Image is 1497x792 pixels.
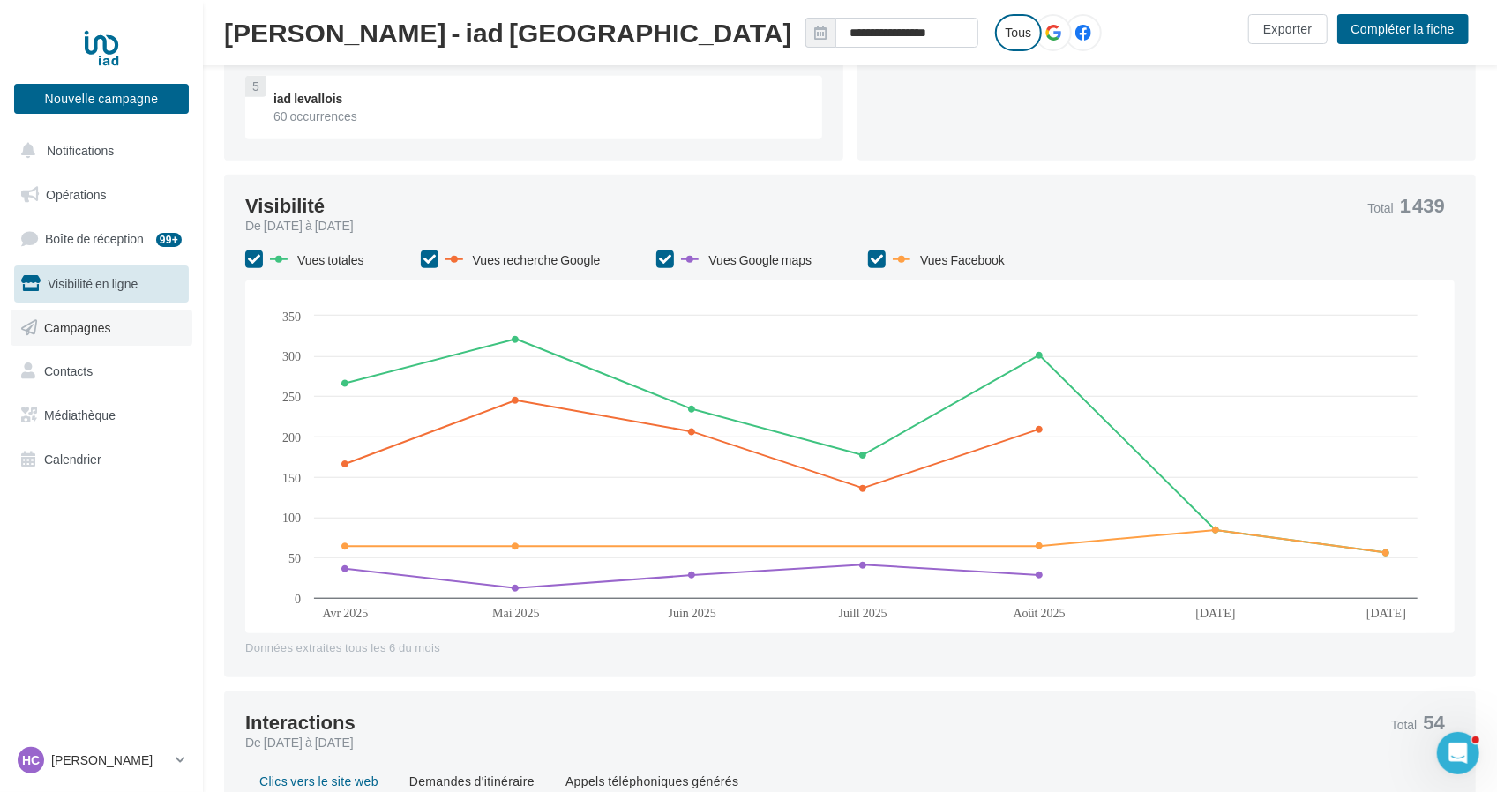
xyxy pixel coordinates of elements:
[11,220,192,258] a: Boîte de réception99+
[11,397,192,434] a: Médiathèque
[222,104,266,116] div: Mots-clés
[1337,14,1469,44] button: Compléter la fiche
[51,751,168,769] p: [PERSON_NAME]
[565,773,738,788] span: Appels téléphoniques générés
[44,363,93,378] span: Contacts
[282,510,301,525] text: 100
[11,132,185,169] button: Notifications
[669,605,716,620] text: Juin 2025
[44,407,116,422] span: Médiathèque
[1400,196,1445,215] span: 1 439
[44,319,111,334] span: Campagnes
[1424,713,1445,732] span: 54
[1437,732,1479,774] iframe: Intercom live chat
[245,713,356,732] div: Interactions
[46,46,199,60] div: Domaine: [DOMAIN_NAME]
[409,773,535,788] span: Demandes d'itinéraire
[282,470,301,485] text: 150
[73,102,87,116] img: tab_domain_overview_orange.svg
[295,591,301,606] text: 0
[1366,605,1406,620] text: [DATE]
[93,104,136,116] div: Domaine
[1014,605,1066,620] text: Août 2025
[288,550,301,565] text: 50
[11,310,192,347] a: Campagnes
[839,605,887,620] text: Juill 2025
[282,430,301,445] text: 200
[1196,605,1236,620] text: [DATE]
[282,309,301,324] text: 350
[245,217,1353,235] div: De [DATE] à [DATE]
[11,441,192,478] a: Calendrier
[1330,20,1476,35] a: Compléter la fiche
[47,143,114,158] span: Notifications
[995,14,1043,51] label: Tous
[11,265,192,303] a: Visibilité en ligne
[1367,202,1394,214] span: Total
[11,176,192,213] a: Opérations
[282,348,301,363] text: 300
[708,252,812,267] span: Vues Google maps
[245,196,325,215] div: Visibilité
[203,102,217,116] img: tab_keywords_by_traffic_grey.svg
[473,252,601,267] span: Vues recherche Google
[1391,719,1418,731] span: Total
[297,252,364,267] span: Vues totales
[48,276,138,291] span: Visibilité en ligne
[323,605,369,620] text: Avr 2025
[14,84,189,114] button: Nouvelle campagne
[282,389,301,404] text: 250
[46,187,106,202] span: Opérations
[28,28,42,42] img: logo_orange.svg
[492,605,540,620] text: Mai 2025
[245,734,1377,751] div: De [DATE] à [DATE]
[22,751,40,769] span: HC
[1248,14,1328,44] button: Exporter
[28,46,42,60] img: website_grey.svg
[156,233,182,247] div: 99+
[273,108,808,125] div: 60 occurrences
[49,28,86,42] div: v 4.0.25
[11,353,192,390] a: Contacts
[45,231,144,246] span: Boîte de réception
[224,19,792,45] span: [PERSON_NAME] - iad [GEOGRAPHIC_DATA]
[245,640,1455,656] div: Données extraites tous les 6 du mois
[245,76,266,97] div: 5
[44,452,101,467] span: Calendrier
[14,743,189,777] a: HC [PERSON_NAME]
[920,252,1005,267] span: Vues Facebook
[273,90,808,108] div: iad levallois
